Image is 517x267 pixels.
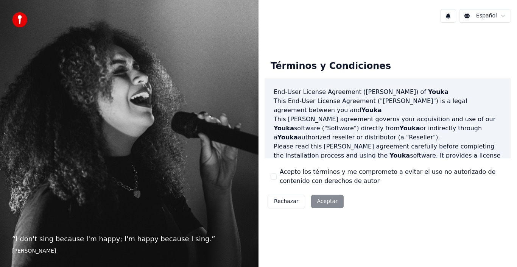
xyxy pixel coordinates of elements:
[274,125,294,132] span: Youka
[268,195,305,208] button: Rechazar
[280,167,505,186] label: Acepto los términos y me comprometo a evitar el uso no autorizado de contenido con derechos de autor
[428,88,448,95] span: Youka
[274,142,502,178] p: Please read this [PERSON_NAME] agreement carefully before completing the installation process and...
[265,54,397,78] div: Términos y Condiciones
[12,12,27,27] img: youka
[274,87,502,97] h3: End-User License Agreement ([PERSON_NAME]) of
[274,97,502,115] p: This End-User License Agreement ("[PERSON_NAME]") is a legal agreement between you and
[274,115,502,142] p: This [PERSON_NAME] agreement governs your acquisition and use of our software ("Software") direct...
[400,125,420,132] span: Youka
[389,152,410,159] span: Youka
[361,106,382,114] span: Youka
[277,134,298,141] span: Youka
[12,234,246,244] p: “ I don't sing because I'm happy; I'm happy because I sing. ”
[12,247,246,255] footer: [PERSON_NAME]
